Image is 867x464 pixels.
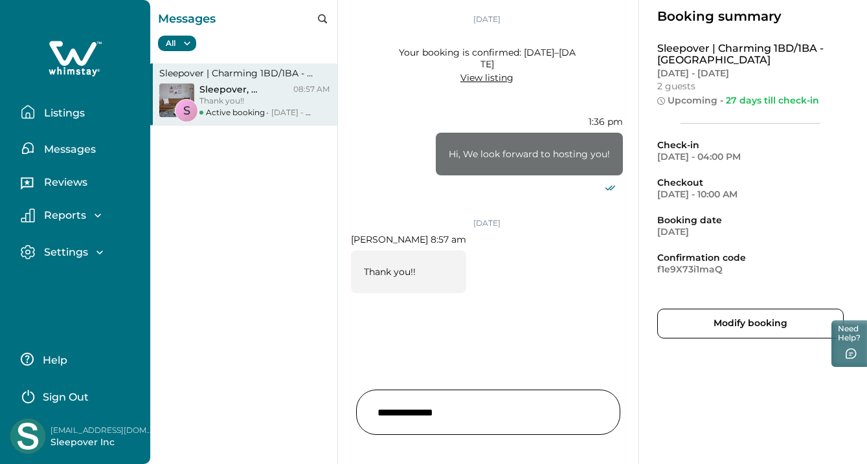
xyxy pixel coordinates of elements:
[657,67,844,79] p: [DATE] - [DATE]
[351,217,623,230] p: [DATE]
[597,175,623,201] button: deliver icon
[657,214,844,226] p: Booking date
[199,95,313,107] p: Thank you!!
[351,13,623,26] p: [DATE]
[51,436,154,449] p: Sleepover Inc
[668,94,819,107] p: Upcoming -
[40,143,96,156] p: Messages
[159,67,330,79] p: Sleepover | Charming 1BD/1BA - [GEOGRAPHIC_DATA]
[351,234,466,245] p: [PERSON_NAME] 8:57 am
[657,139,844,151] p: Check-in
[21,171,140,197] button: Reviews
[206,107,330,118] div: Active booking
[21,208,140,223] button: Reports
[657,80,695,92] p: 2 guests
[21,382,135,408] button: Sign Out
[657,151,844,162] p: [DATE] - 04:00 PM
[159,83,194,117] img: property-cover
[40,176,87,189] p: Reviews
[318,14,327,23] button: search-icon
[398,47,576,70] p: Your booking is confirmed: [DATE]–[DATE]
[657,177,844,188] p: Checkout
[40,107,85,120] p: Listings
[21,135,140,161] button: Messages
[657,10,844,22] p: Booking summary
[21,346,135,372] button: Help
[199,83,275,95] p: Sleepover , [PERSON_NAME]
[40,246,88,259] p: Settings
[40,209,86,222] p: Reports
[657,263,844,275] p: f1e9X73i1maQ
[657,309,844,338] button: Modify booking
[51,424,154,437] p: [EMAIL_ADDRESS][DOMAIN_NAME]
[726,94,819,106] span: 27 days till check-in
[449,148,610,160] p: Hi, We look forward to hosting you!
[10,419,45,454] img: Whimstay Host
[364,266,453,278] p: Thank you!!
[657,188,844,200] p: [DATE] - 10:00 AM
[21,99,140,125] button: Listings
[436,116,623,127] p: 1:36 pm
[158,9,216,28] p: Messages
[158,36,196,51] button: All
[43,391,89,404] p: Sign Out
[657,252,844,263] p: Confirmation code
[150,63,337,126] button: Sleepover | Charming 1BD/1BA - [GEOGRAPHIC_DATA]property-coverSSleepover, [PERSON_NAME]08:57 AMTh...
[175,99,198,122] div: S
[657,226,844,238] p: [DATE]
[460,72,513,83] a: View listing
[657,316,844,329] a: Modify booking
[657,43,844,66] p: Sleepover | Charming 1BD/1BA - [GEOGRAPHIC_DATA]
[293,83,330,95] p: 08:57 AM
[39,354,67,367] p: Help
[206,107,306,129] span: [DATE] - [DATE]
[21,245,140,260] button: Settings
